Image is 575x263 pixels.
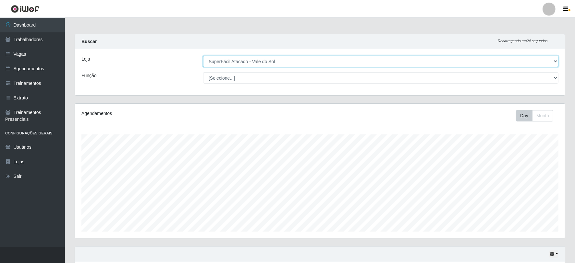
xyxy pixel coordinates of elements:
div: Agendamentos [81,110,275,117]
div: Toolbar with button groups [516,110,558,121]
div: First group [516,110,553,121]
i: Recarregando em 24 segundos... [498,39,551,43]
label: Função [81,72,97,79]
img: CoreUI Logo [11,5,40,13]
button: Month [532,110,553,121]
button: Day [516,110,532,121]
label: Loja [81,56,90,63]
strong: Buscar [81,39,97,44]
